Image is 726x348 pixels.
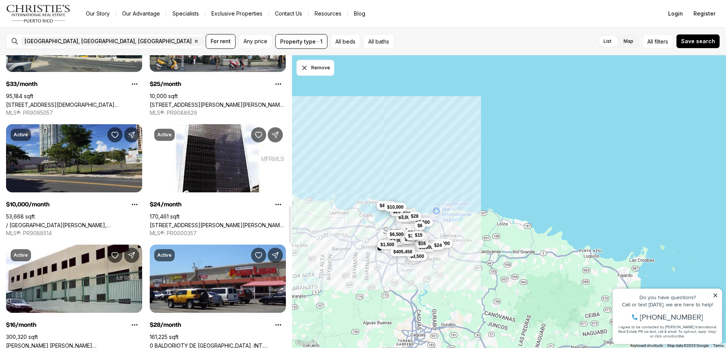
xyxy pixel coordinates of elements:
button: $405,450 [390,247,415,256]
span: $3,000 [399,214,413,220]
button: Save Property: / AVENIDA FERNANDEZ JUNCOS [107,127,123,142]
span: [GEOGRAPHIC_DATA], [GEOGRAPHIC_DATA], [GEOGRAPHIC_DATA] [25,38,192,44]
span: $3,500 [404,225,418,231]
button: For rent [206,34,236,49]
a: 670 PONCE DE LEON, SAN JUAN PR, 00926 [150,101,286,108]
span: [PHONE_NUMBER] [31,36,94,43]
span: All [647,37,653,45]
span: $6 [417,223,422,229]
button: Property options [271,197,286,212]
button: Save Property: 0 BALDORIOTY DE CASTRO AVE. INT. ARCOIRIS [251,248,266,263]
span: $405,450 [393,249,412,255]
button: $3,500 [407,252,427,261]
a: / AVENIDA FERNANDEZ JUNCOS, SAN JUAN PR, 00906 [6,222,142,228]
button: Register [689,6,720,21]
span: $33 [405,236,412,242]
a: Our Advantage [116,8,166,19]
button: $10 [405,231,419,240]
button: $3,000 [433,239,453,248]
a: Exclusive Properties [205,8,268,19]
span: $3,000 [436,240,450,247]
button: Share Property [268,127,283,142]
button: Dismiss drawing [296,60,334,76]
button: Property options [271,317,286,332]
img: logo [6,5,71,23]
span: $4,500 [380,203,394,209]
span: $1,500 [380,242,394,248]
button: Property type · 1 [275,34,327,49]
button: $15 [412,231,425,240]
button: $1,300 [416,243,436,252]
button: Share Property [124,127,139,142]
span: $15 [415,232,422,238]
span: $3,500 [410,253,424,259]
p: Active [157,252,172,258]
a: 431 PONCE DE LEON AVE., SAN JUAN PR, 00917 [150,222,286,228]
button: Save Property: 431 PONCE DE LEON AVE. [251,127,266,142]
span: $2,000 [390,237,404,243]
button: $33 [402,235,415,244]
button: Property options [127,76,142,92]
label: Map [617,34,639,48]
button: $28 [408,212,422,221]
div: Do you have questions? [8,17,109,22]
span: $24 [408,229,416,236]
span: $28 [411,213,419,219]
span: I agree to be contacted by [PERSON_NAME] International Real Estate PR via text, call & email. To ... [9,47,108,61]
span: $3,500 [406,227,420,233]
button: Share Property [268,248,283,263]
a: Specialists [166,8,205,19]
span: filters [655,37,668,45]
button: $24 [405,228,419,237]
div: Call or text [DATE], we are here to help! [8,24,109,30]
button: $4,500 [377,201,397,210]
span: $16 [418,240,426,247]
span: $6,500 [389,231,403,237]
button: Save search [676,34,720,48]
button: Login [664,6,687,21]
span: For rent [211,38,231,44]
p: Active [14,132,28,138]
button: Property options [127,197,142,212]
label: List [597,34,617,48]
button: $3,500 [401,224,421,233]
span: Register [693,11,715,17]
span: $10,000 [387,204,403,210]
button: Property options [127,317,142,332]
a: Blog [348,8,371,19]
button: $16 [415,239,429,248]
button: Any price [239,34,272,49]
button: $7,500 [413,218,433,227]
button: $3,500 [403,226,423,235]
button: $6 [414,221,425,230]
a: Our Story [80,8,116,19]
span: $24 [434,242,442,248]
button: $10,000 [384,203,406,212]
span: Save search [681,38,715,44]
button: Save Property: Ramon B. Lopez GAZTAMBIDE ST. [107,248,123,263]
span: $10 [408,233,416,239]
button: $1,500 [377,240,397,249]
button: $6,500 [386,230,406,239]
button: $1,744,920 [400,235,429,244]
p: Active [157,132,172,138]
button: $3,000 [396,213,416,222]
button: Contact Us [269,8,308,19]
a: Resources [309,8,347,19]
span: Login [668,11,683,17]
button: $24 [431,241,445,250]
button: Property options [271,76,286,92]
span: $7,500 [416,219,430,225]
button: All beds [330,34,360,49]
p: Active [14,252,28,258]
button: $2,000 [387,236,407,245]
span: Any price [244,38,267,44]
button: Allfilters [642,34,673,49]
button: All baths [363,34,394,49]
a: 290 JESÚS T. PIÑERO, SAN JUAN PR, 00918 [6,101,142,108]
button: Share Property [124,248,139,263]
